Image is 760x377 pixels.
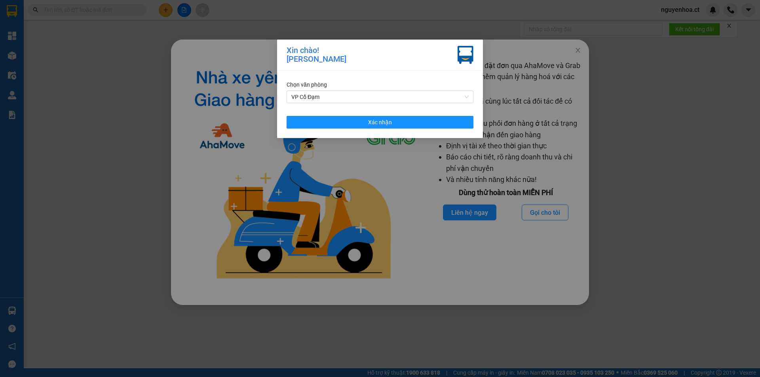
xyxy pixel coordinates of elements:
span: VP Cổ Đạm [291,91,469,103]
div: Xin chào! [PERSON_NAME] [287,46,346,64]
button: Xác nhận [287,116,473,129]
img: vxr-icon [458,46,473,64]
span: Xác nhận [368,118,392,127]
div: Chọn văn phòng [287,80,473,89]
